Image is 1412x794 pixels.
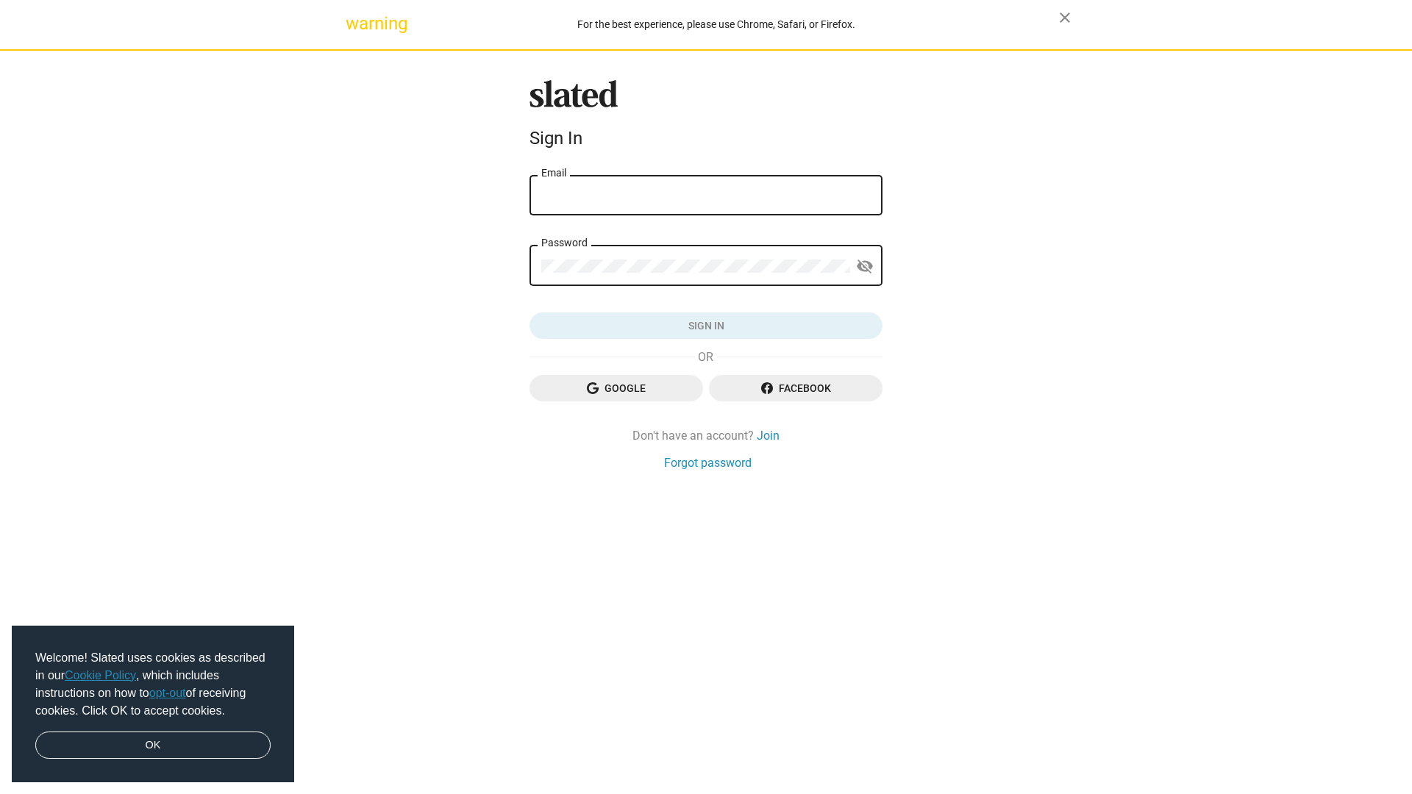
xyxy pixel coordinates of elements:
div: cookieconsent [12,626,294,783]
a: Forgot password [664,455,752,471]
mat-icon: close [1056,9,1074,26]
div: For the best experience, please use Chrome, Safari, or Firefox. [374,15,1059,35]
a: dismiss cookie message [35,732,271,759]
div: Sign In [529,128,883,149]
button: Facebook [709,375,883,401]
button: Google [529,375,703,401]
span: Welcome! Slated uses cookies as described in our , which includes instructions on how to of recei... [35,649,271,720]
a: Cookie Policy [65,669,136,682]
div: Don't have an account? [529,428,883,443]
mat-icon: warning [346,15,363,32]
a: Join [757,428,780,443]
button: Show password [850,252,880,282]
mat-icon: visibility_off [856,255,874,278]
sl-branding: Sign In [529,80,883,155]
a: opt-out [149,687,186,699]
span: Google [541,375,691,401]
span: Facebook [721,375,871,401]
